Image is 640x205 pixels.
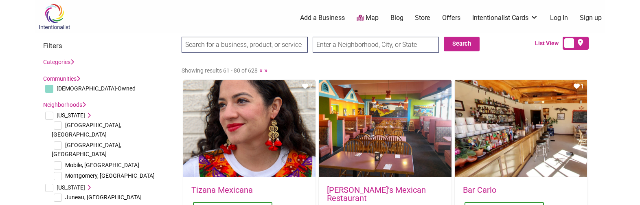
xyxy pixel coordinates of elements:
[182,37,308,53] input: Search for a business, product, or service
[43,101,86,108] a: Neighborhoods
[52,122,121,137] span: [GEOGRAPHIC_DATA], [GEOGRAPHIC_DATA]
[57,112,85,119] span: [US_STATE]
[463,185,496,195] a: Bar Carlo
[313,37,439,53] input: Enter a Neighborhood, City, or State
[580,13,602,22] a: Sign up
[327,185,426,203] a: [PERSON_NAME]’s Mexican Restaurant
[35,3,74,30] img: Intentionalist
[43,42,173,50] h3: Filters
[65,172,155,179] span: Montgomery, [GEOGRAPHIC_DATA]
[43,75,80,82] a: Communities
[65,194,142,201] span: Juneau, [GEOGRAPHIC_DATA]
[57,85,136,92] span: [DEMOGRAPHIC_DATA]-Owned
[390,13,403,22] a: Blog
[472,13,538,22] a: Intentionalist Cards
[444,37,480,51] button: Search
[43,59,74,65] a: Categories
[357,13,379,23] a: Map
[191,185,253,195] a: Tizana Mexicana
[259,66,263,74] a: «
[182,67,258,74] span: Showing results 61 - 80 of 628
[442,13,460,22] a: Offers
[550,13,568,22] a: Log In
[300,13,345,22] a: Add a Business
[57,184,85,191] span: [US_STATE]
[52,142,121,157] span: [GEOGRAPHIC_DATA], [GEOGRAPHIC_DATA]
[535,39,563,48] span: List View
[415,13,430,22] a: Store
[65,162,139,168] span: Mobile, [GEOGRAPHIC_DATA]
[264,66,267,74] a: »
